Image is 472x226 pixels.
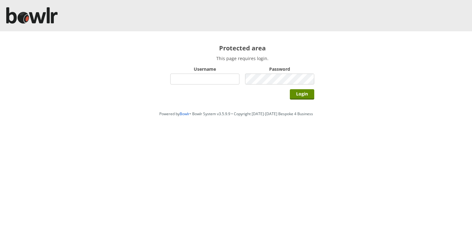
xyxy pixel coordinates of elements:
[290,89,314,100] input: Login
[159,111,313,116] span: Powered by • Bowlr System v3.5.9.9 • Copyright [DATE]-[DATE] Bespoke 4 Business
[170,66,239,72] label: Username
[245,66,314,72] label: Password
[170,44,314,52] h2: Protected area
[180,111,190,116] a: Bowlr
[170,55,314,61] p: This page requires login.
